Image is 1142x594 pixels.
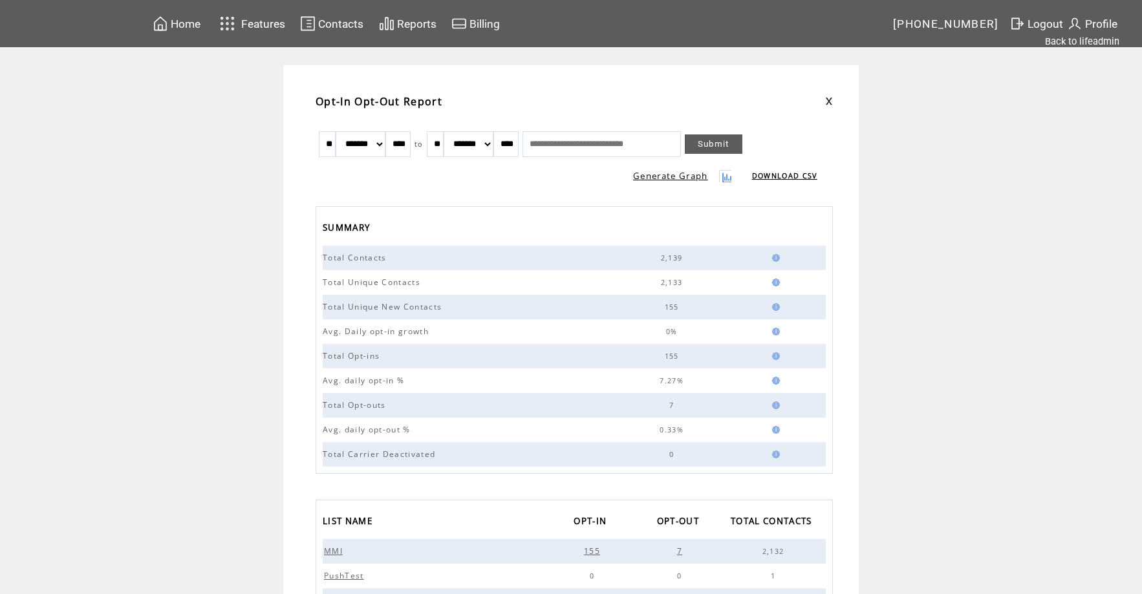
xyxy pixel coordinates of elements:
span: 0 [669,450,677,459]
span: 7 [669,401,677,410]
span: 0.33% [660,425,687,434]
img: help.gif [768,401,780,409]
span: 155 [665,352,682,361]
span: 2,132 [762,547,788,556]
a: 7 [676,546,687,555]
a: PushTest [323,571,369,580]
a: MMI [323,546,347,555]
a: OPT-OUT [657,511,706,533]
span: Total Carrier Deactivated [323,449,438,460]
span: to [415,140,423,149]
img: home.svg [153,16,168,32]
a: Profile [1065,14,1119,34]
a: Reports [377,14,438,34]
img: creidtcard.svg [451,16,467,32]
a: Home [151,14,202,34]
span: Avg. daily opt-in % [323,375,407,386]
span: 2,139 [661,253,686,262]
span: Avg. Daily opt-in growth [323,326,432,337]
a: 155 [583,546,605,555]
a: Contacts [298,14,365,34]
span: TOTAL CONTACTS [731,512,815,533]
span: Total Opt-outs [323,399,389,410]
span: 2,133 [661,278,686,287]
span: Home [171,17,200,30]
span: OPT-OUT [657,512,702,533]
span: Total Contacts [323,252,390,263]
span: PushTest [324,570,367,581]
span: 155 [584,546,603,557]
a: TOTAL CONTACTS [731,511,819,533]
a: Submit [685,134,742,154]
span: Avg. daily opt-out % [323,424,414,435]
img: profile.svg [1067,16,1083,32]
a: Logout [1007,14,1065,34]
img: chart.svg [379,16,394,32]
span: Contacts [318,17,363,30]
span: Opt-In Opt-Out Report [316,94,442,109]
span: Reports [397,17,436,30]
span: 0% [666,327,681,336]
img: help.gif [768,426,780,434]
span: 7.27% [660,376,687,385]
a: Billing [449,14,502,34]
span: SUMMARY [323,218,373,240]
a: OPT-IN [574,511,613,533]
span: 7 [677,546,685,557]
a: Back to lifeadmin [1045,36,1119,47]
img: exit.svg [1009,16,1025,32]
span: Total Unique Contacts [323,277,424,288]
span: MMI [324,546,346,557]
span: Total Unique New Contacts [323,301,445,312]
span: Logout [1028,17,1063,30]
img: help.gif [768,303,780,311]
span: Features [241,17,285,30]
span: Profile [1085,17,1117,30]
img: help.gif [768,279,780,286]
span: 155 [665,302,682,312]
img: help.gif [768,254,780,262]
img: help.gif [768,328,780,335]
span: 0 [677,571,685,580]
img: help.gif [768,352,780,360]
img: help.gif [768,451,780,458]
span: [PHONE_NUMBER] [893,17,999,30]
span: LIST NAME [323,512,376,533]
img: contacts.svg [300,16,316,32]
span: 1 [771,571,779,580]
a: DOWNLOAD CSV [752,171,817,180]
span: Billing [469,17,500,30]
span: 0 [590,571,598,580]
img: features.svg [216,13,239,34]
a: Generate Graph [633,170,708,182]
img: help.gif [768,377,780,385]
span: OPT-IN [574,512,610,533]
a: Features [214,11,287,36]
span: Total Opt-ins [323,350,383,361]
a: LIST NAME [323,511,379,533]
